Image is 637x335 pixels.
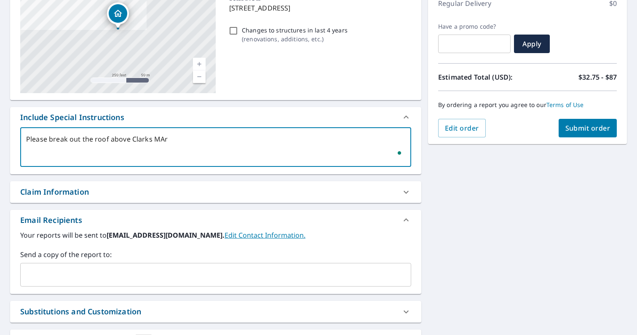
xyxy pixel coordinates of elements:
div: Include Special Instructions [10,107,421,127]
b: [EMAIL_ADDRESS][DOMAIN_NAME]. [107,230,225,240]
a: EditContactInfo [225,230,305,240]
div: Email Recipients [10,210,421,230]
div: Substitutions and Customization [10,301,421,322]
a: Current Level 17, Zoom In [193,58,206,70]
div: Email Recipients [20,214,82,226]
p: $32.75 - $87 [578,72,617,82]
a: Terms of Use [546,101,584,109]
button: Apply [514,35,550,53]
span: Edit order [445,123,479,133]
textarea: To enrich screen reader interactions, please activate Accessibility in Grammarly extension settings [26,135,405,159]
label: Have a promo code? [438,23,511,30]
div: Include Special Instructions [20,112,124,123]
a: Current Level 17, Zoom Out [193,70,206,83]
p: By ordering a report you agree to our [438,101,617,109]
span: Submit order [565,123,610,133]
label: Send a copy of the report to: [20,249,411,260]
span: Apply [521,39,543,48]
p: ( renovations, additions, etc. ) [242,35,348,43]
p: [STREET_ADDRESS] [229,3,408,13]
div: Claim Information [10,181,421,203]
button: Submit order [559,119,617,137]
p: Changes to structures in last 4 years [242,26,348,35]
button: Edit order [438,119,486,137]
label: Your reports will be sent to [20,230,411,240]
div: Substitutions and Customization [20,306,141,317]
p: Estimated Total (USD): [438,72,527,82]
div: Claim Information [20,186,89,198]
div: Dropped pin, building 1, Residential property, 71 Sipprelle Dr Parachute, CO 81635 [107,3,129,29]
